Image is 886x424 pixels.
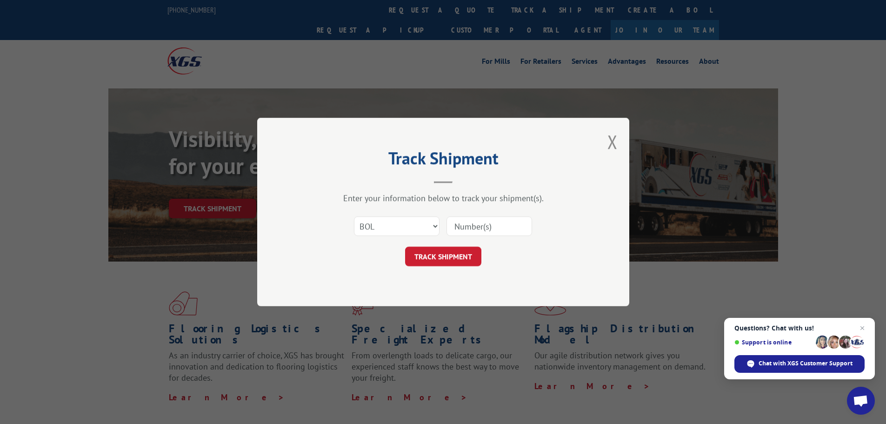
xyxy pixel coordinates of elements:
span: Close chat [857,323,868,334]
button: Close modal [607,129,618,154]
span: Questions? Chat with us! [734,324,865,332]
span: Support is online [734,339,813,346]
div: Open chat [847,387,875,415]
div: Chat with XGS Customer Support [734,355,865,373]
input: Number(s) [446,216,532,236]
h2: Track Shipment [304,152,583,169]
div: Enter your information below to track your shipment(s). [304,193,583,203]
button: TRACK SHIPMENT [405,247,481,266]
span: Chat with XGS Customer Support [759,359,853,368]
